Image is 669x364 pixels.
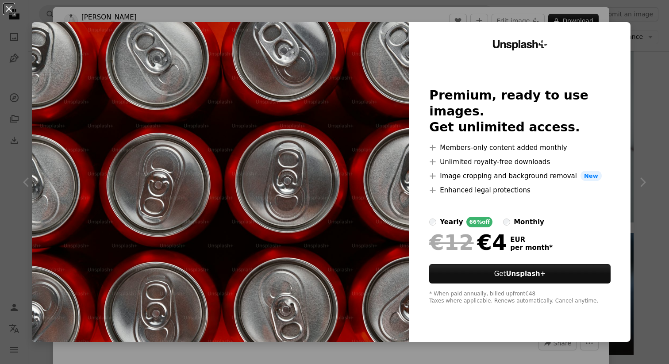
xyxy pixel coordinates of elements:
li: Image cropping and background removal [429,171,610,181]
span: per month * [510,244,553,252]
input: monthly [503,218,510,226]
span: EUR [510,236,553,244]
button: GetUnsplash+ [429,264,610,284]
div: 66% off [466,217,492,227]
strong: Unsplash+ [506,270,546,278]
span: €12 [429,231,473,254]
div: €4 [429,231,507,254]
div: * When paid annually, billed upfront €48 Taxes where applicable. Renews automatically. Cancel any... [429,291,610,305]
span: New [581,171,602,181]
div: yearly [440,217,463,227]
li: Unlimited royalty-free downloads [429,157,610,167]
input: yearly66%off [429,218,436,226]
li: Members-only content added monthly [429,142,610,153]
h2: Premium, ready to use images. Get unlimited access. [429,88,610,135]
div: monthly [514,217,544,227]
li: Enhanced legal protections [429,185,610,195]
